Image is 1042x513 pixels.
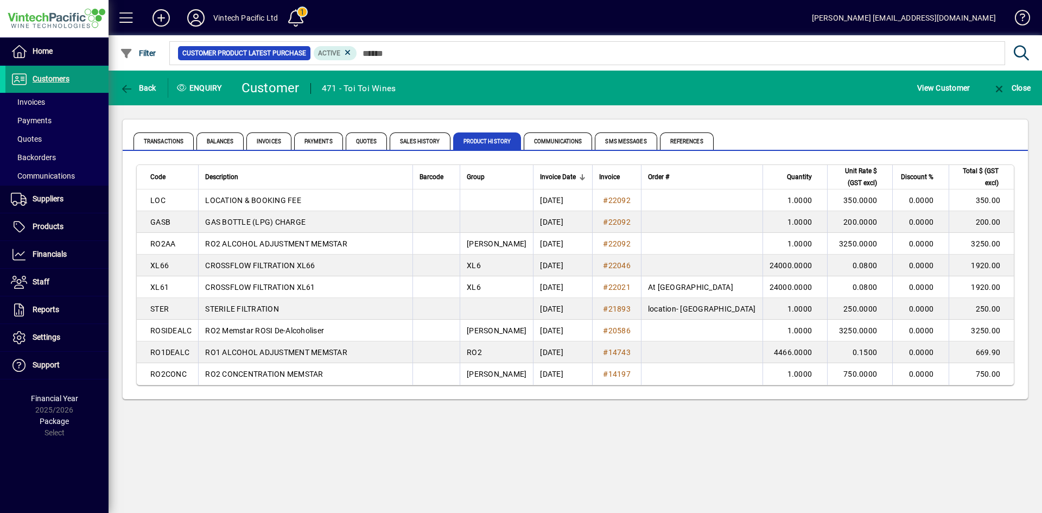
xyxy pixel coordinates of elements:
td: 0.0000 [892,233,949,255]
span: References [660,132,714,150]
td: 250.0000 [827,298,892,320]
span: [PERSON_NAME] [467,326,526,335]
td: 0.0800 [827,255,892,276]
span: Balances [196,132,244,150]
td: 0.0000 [892,341,949,363]
span: # [603,305,608,313]
span: Filter [120,49,156,58]
span: Unit Rate $ (GST excl) [834,165,877,189]
span: Financial Year [31,394,78,403]
td: [DATE] [533,276,592,298]
button: Close [990,78,1033,98]
span: # [603,261,608,270]
td: 0.1500 [827,341,892,363]
span: RO2 [467,348,482,357]
span: RO2 Memstar ROSI De-Alcoholiser [205,326,324,335]
span: 14743 [608,348,631,357]
span: Code [150,171,166,183]
span: Quantity [787,171,812,183]
span: Quotes [11,135,42,143]
span: Invoice [599,171,620,183]
span: CROSSFLOW FILTRATION XL61 [205,283,315,292]
td: 350.0000 [827,189,892,211]
td: 1.0000 [763,189,828,211]
span: Home [33,47,53,55]
span: View Customer [917,79,970,97]
span: Discount % [901,171,933,183]
span: Support [33,360,60,369]
td: [DATE] [533,341,592,363]
td: 24000.0000 [763,276,828,298]
div: Customer [242,79,300,97]
a: Reports [5,296,109,324]
span: RO2 CONCENTRATION MEMSTAR [205,370,323,378]
span: RO2CONC [150,370,187,378]
td: 669.90 [949,341,1014,363]
a: Financials [5,241,109,268]
span: Transactions [134,132,194,150]
div: Description [205,171,406,183]
td: [DATE] [533,233,592,255]
a: Staff [5,269,109,296]
td: 24000.0000 [763,255,828,276]
td: 0.0000 [892,363,949,385]
span: Suppliers [33,194,63,203]
td: [DATE] [533,363,592,385]
a: #22092 [599,216,634,228]
span: 20586 [608,326,631,335]
span: 21893 [608,305,631,313]
span: # [603,239,608,248]
span: 22092 [608,196,631,205]
td: [DATE] [533,255,592,276]
a: Suppliers [5,186,109,213]
span: # [603,370,608,378]
span: LOCATION & BOOKING FEE [205,196,301,205]
span: Order # [648,171,669,183]
span: Group [467,171,485,183]
span: Quotes [346,132,387,150]
span: Staff [33,277,49,286]
span: # [603,218,608,226]
span: Backorders [11,153,56,162]
button: Add [144,8,179,28]
div: Total $ (GST excl) [956,165,1008,189]
span: Active [318,49,340,57]
span: GASB [150,218,170,226]
td: At [GEOGRAPHIC_DATA] [641,276,763,298]
td: 750.0000 [827,363,892,385]
div: Discount % [899,171,943,183]
a: #22046 [599,259,634,271]
a: Quotes [5,130,109,148]
span: RO1DEALC [150,348,189,357]
div: Quantity [770,171,822,183]
button: View Customer [914,78,973,98]
a: Invoices [5,93,109,111]
span: [PERSON_NAME] [467,239,526,248]
span: 22092 [608,239,631,248]
span: SMS Messages [595,132,657,150]
span: Payments [11,116,52,125]
td: 1.0000 [763,233,828,255]
span: # [603,283,608,292]
td: 3250.00 [949,233,1014,255]
td: 200.0000 [827,211,892,233]
div: Unit Rate $ (GST excl) [834,165,887,189]
span: Financials [33,250,67,258]
a: Payments [5,111,109,130]
span: Reports [33,305,59,314]
div: 471 - Toi Toi Wines [322,80,396,97]
td: 0.0000 [892,298,949,320]
span: RO2 ALCOHOL ADJUSTMENT MEMSTAR [205,239,347,248]
span: GAS BOTTLE (LPG) CHARGE [205,218,306,226]
span: Barcode [420,171,443,183]
span: Package [40,417,69,426]
td: 3250.0000 [827,233,892,255]
td: [DATE] [533,211,592,233]
div: Code [150,171,192,183]
a: #22092 [599,238,634,250]
td: 0.0000 [892,189,949,211]
span: Customer Product Latest Purchase [182,48,306,59]
span: ROSIDEALC [150,326,192,335]
span: CROSSFLOW FILTRATION XL66 [205,261,315,270]
mat-chip: Product Activation Status: Active [314,46,357,60]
